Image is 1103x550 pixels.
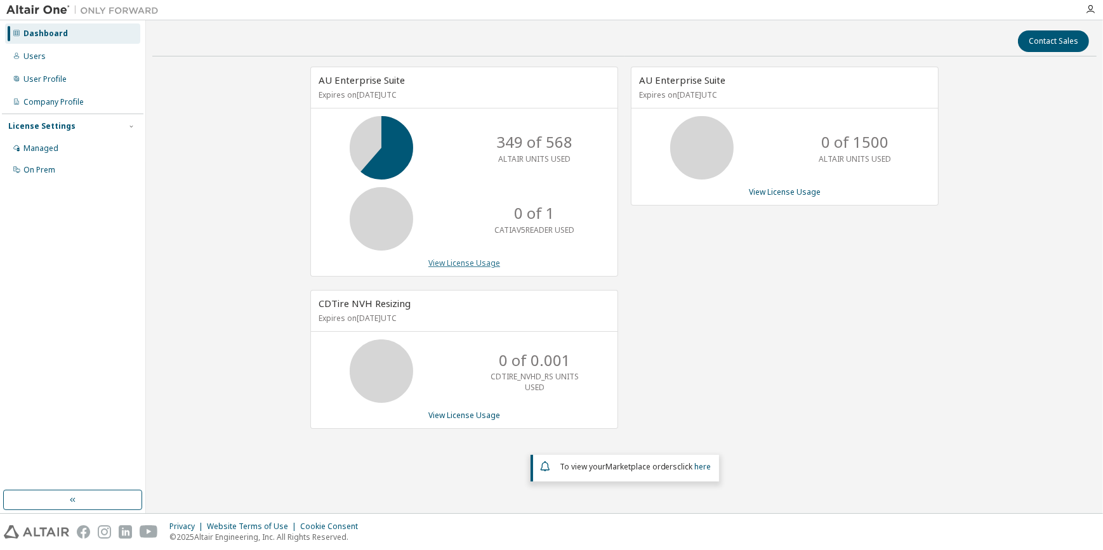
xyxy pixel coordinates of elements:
[639,89,927,100] p: Expires on [DATE] UTC
[4,525,69,539] img: altair_logo.svg
[23,143,58,154] div: Managed
[514,202,555,224] p: 0 of 1
[23,165,55,175] div: On Prem
[6,4,165,16] img: Altair One
[23,29,68,39] div: Dashboard
[428,410,500,421] a: View License Usage
[300,521,366,532] div: Cookie Consent
[496,131,572,153] p: 349 of 568
[319,313,607,324] p: Expires on [DATE] UTC
[319,89,607,100] p: Expires on [DATE] UTC
[119,525,132,539] img: linkedin.svg
[749,187,821,197] a: View License Usage
[23,97,84,107] div: Company Profile
[169,532,366,542] p: © 2025 Altair Engineering, Inc. All Rights Reserved.
[428,258,500,268] a: View License Usage
[319,297,411,310] span: CDTire NVH Resizing
[98,525,111,539] img: instagram.svg
[207,521,300,532] div: Website Terms of Use
[639,74,725,86] span: AU Enterprise Suite
[140,525,158,539] img: youtube.svg
[319,74,405,86] span: AU Enterprise Suite
[77,525,90,539] img: facebook.svg
[8,121,76,131] div: License Settings
[498,154,571,164] p: ALTAIR UNITS USED
[169,521,207,532] div: Privacy
[695,461,711,472] a: here
[499,350,571,371] p: 0 of 0.001
[560,461,711,472] span: To view your click
[484,371,585,393] p: CDTIRE_NVHD_RS UNITS USED
[605,461,678,472] em: Marketplace orders
[1018,30,1089,52] button: Contact Sales
[23,51,46,62] div: Users
[821,131,888,153] p: 0 of 1500
[819,154,891,164] p: ALTAIR UNITS USED
[494,225,574,235] p: CATIAV5READER USED
[23,74,67,84] div: User Profile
